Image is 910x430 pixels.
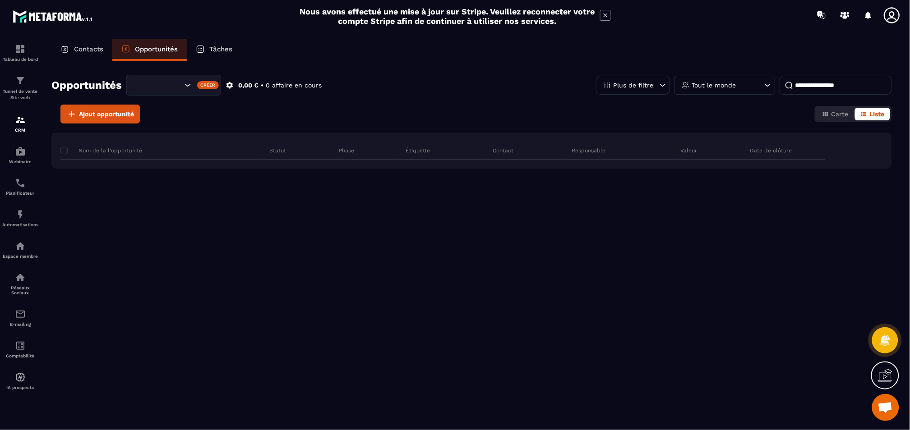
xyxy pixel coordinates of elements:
[2,159,38,164] p: Webinaire
[2,128,38,133] p: CRM
[2,353,38,358] p: Comptabilité
[60,147,142,154] p: Nom de la l'opportunité
[493,147,513,154] p: Contact
[15,178,26,188] img: scheduler
[2,285,38,295] p: Réseaux Sociaux
[872,394,899,421] a: Ouvrir le chat
[2,302,38,334] a: emailemailE-mailing
[2,234,38,265] a: automationsautomationsEspace membre
[15,340,26,351] img: accountant
[197,81,219,89] div: Créer
[680,147,697,154] p: Valeur
[15,272,26,283] img: social-network
[2,108,38,139] a: formationformationCRM
[2,171,38,202] a: schedulerschedulerPlanificateur
[2,191,38,196] p: Planificateur
[870,110,885,118] span: Liste
[238,81,259,90] p: 0,00 €
[300,7,596,26] h2: Nous avons effectué une mise à jour sur Stripe. Veuillez reconnecter votre compte Stripe afin de ...
[15,146,26,157] img: automations
[855,108,890,120] button: Liste
[572,147,605,154] p: Responsable
[614,82,654,88] p: Plus de filtre
[15,309,26,320] img: email
[2,37,38,69] a: formationformationTableau de bord
[112,39,187,61] a: Opportunités
[406,147,430,154] p: Étiquette
[15,241,26,252] img: automations
[60,105,140,124] button: Ajout opportunité
[74,45,103,53] p: Contacts
[269,147,286,154] p: Statut
[2,322,38,327] p: E-mailing
[2,385,38,390] p: IA prospects
[2,334,38,365] a: accountantaccountantComptabilité
[2,202,38,234] a: automationsautomationsAutomatisations
[79,110,134,119] span: Ajout opportunité
[51,39,112,61] a: Contacts
[2,57,38,62] p: Tableau de bord
[339,147,354,154] p: Phase
[15,372,26,383] img: automations
[266,81,322,90] p: 0 affaire en cours
[2,69,38,108] a: formationformationTunnel de vente Site web
[817,108,854,120] button: Carte
[13,8,94,24] img: logo
[187,39,241,61] a: Tâches
[15,44,26,55] img: formation
[261,81,263,90] p: •
[2,222,38,227] p: Automatisations
[51,76,122,94] h2: Opportunités
[209,45,232,53] p: Tâches
[2,265,38,302] a: social-networksocial-networkRéseaux Sociaux
[2,88,38,101] p: Tunnel de vente Site web
[15,209,26,220] img: automations
[15,75,26,86] img: formation
[2,139,38,171] a: automationsautomationsWebinaire
[15,114,26,125] img: formation
[692,82,736,88] p: Tout le monde
[2,254,38,259] p: Espace membre
[831,110,849,118] span: Carte
[135,45,178,53] p: Opportunités
[126,75,221,96] div: Search for option
[750,147,792,154] p: Date de clôture
[134,80,182,90] input: Search for option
